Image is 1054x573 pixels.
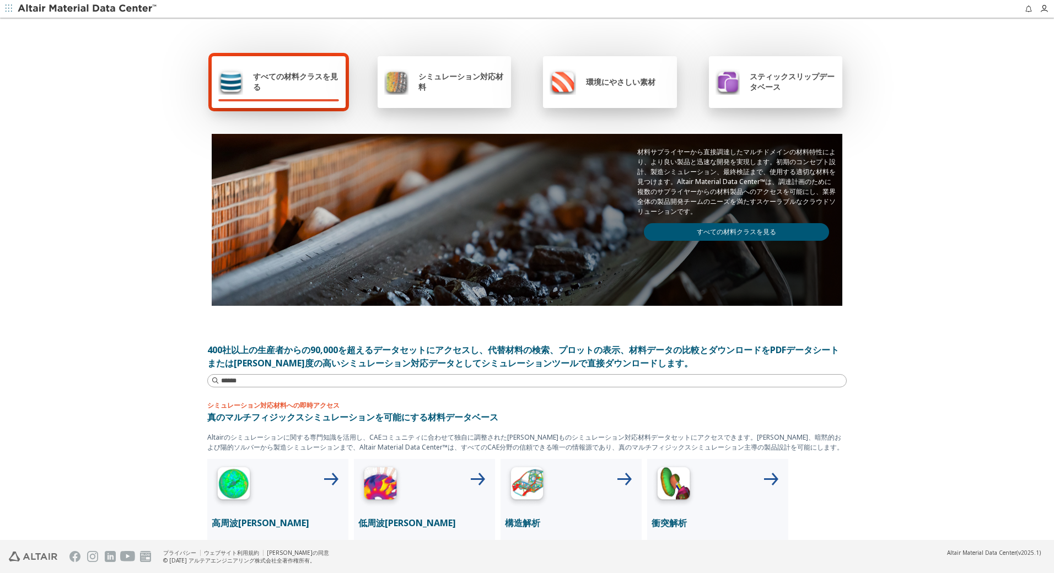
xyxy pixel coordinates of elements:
img: Altair Material Data Center [18,3,158,14]
p: 真のマルチフィジックスシミュレーションを可能にする材料データベース [207,410,847,424]
img: 低周波アイコン [358,463,402,507]
p: 構造解析 [505,516,637,529]
span: 環境にやさしい素材 [586,77,655,87]
span: スティックスリップデータベース [750,71,836,92]
img: 衝突解析アイコン [652,463,696,507]
p: 低周波[PERSON_NAME] [358,516,491,529]
p: 材料サプライヤーから直接調達したマルチドメインの材料特性により、より良い製品と迅速な開発を実現します。初期のコンセプト設計、製造シミュレーション、最終検証まで、使用する適切な材料を見つけます。A... [637,147,836,217]
img: スティックスリップデータベース [716,68,740,95]
img: シミュレーション対応材料 [384,68,409,95]
a: すべての材料クラスを見る [644,223,829,241]
p: Altairのシミュレーションに関する専門知識を活用し、CAEコミュニティに合わせて独自に調整された[PERSON_NAME]ものシミュレーション対応材料データセットにアクセスできます。[PER... [207,433,847,452]
div: © [DATE] アルテアエンジニアリング株式会社全著作権所有。 [163,556,329,564]
a: プライバシー [163,549,196,556]
div: (v2025.1) [947,549,1041,556]
img: 構造解析アイコン [505,463,549,507]
img: 環境にやさしい素材 [550,68,576,95]
img: 高周波アイコン [212,463,256,507]
p: 衝突解析 [652,516,784,529]
span: Altair Material Data Center [947,549,1017,556]
span: シミュレーション対応材料 [418,71,504,92]
a: [PERSON_NAME]の同意 [267,549,329,556]
img: アルテアエンジニアリング [9,552,57,561]
span: すべての材料クラスを見る [253,71,339,92]
p: シミュレーション対応材料への即時アクセス [207,401,847,410]
p: 高周波[PERSON_NAME] [212,516,344,529]
a: ウェブサイト利用規約 [204,549,259,556]
img: すべての材料クラスを見る [218,68,243,95]
div: 400社以上の生産者からの90,000を超えるデータセットにアクセスし、代替材料の検索、プロットの表示、材料データの比較とダウンロードをPDFデータシートまたは[PERSON_NAME]度の高い... [207,343,847,370]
